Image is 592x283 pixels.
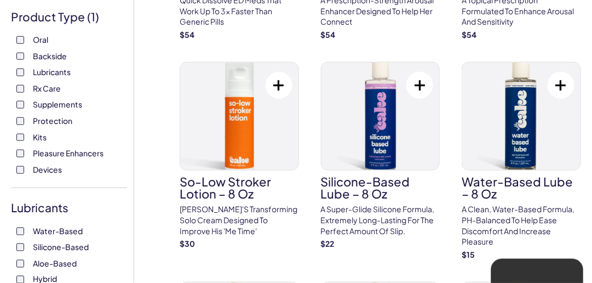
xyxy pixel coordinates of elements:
input: Lubricants [16,69,24,76]
span: Devices [33,162,62,177]
input: Oral [16,36,24,44]
a: So-Low Stroker Lotion – 8 ozSo-Low Stroker Lotion – 8 oz[PERSON_NAME]'s transforming solo cream d... [180,62,299,249]
input: Devices [16,166,24,174]
input: Silicone-Based [16,244,24,251]
input: Backside [16,53,24,60]
span: Kits [33,130,47,144]
span: Rx Care [33,81,61,95]
input: Pleasure Enhancers [16,150,24,157]
span: Silicone-Based [33,240,89,254]
span: Oral [33,32,48,47]
span: Lubricants [33,65,71,79]
img: So-Low Stroker Lotion – 8 oz [180,63,298,170]
h3: Water-Based Lube – 8 oz [462,176,581,200]
img: Silicone-Based Lube – 8 oz [321,63,440,170]
input: Aloe-Based [16,260,24,268]
input: Rx Care [16,85,24,93]
span: Water-Based [33,224,83,238]
span: Aloe-Based [33,256,77,270]
strong: $ 54 [321,30,336,39]
input: Water-Based [16,228,24,235]
a: Water-Based Lube – 8 ozWater-Based Lube – 8 ozA clean, water-based formula, pH-balanced to help e... [462,62,581,260]
span: Pleasure Enhancers [33,146,104,160]
h3: So-Low Stroker Lotion – 8 oz [180,176,299,200]
h3: Silicone-Based Lube – 8 oz [321,176,440,200]
strong: $ 54 [462,30,476,39]
strong: $ 22 [321,239,335,248]
span: Protection [33,114,72,128]
strong: $ 15 [462,250,475,259]
strong: $ 54 [180,30,194,39]
input: Protection [16,117,24,125]
input: Kits [16,134,24,141]
span: Supplements [33,97,82,111]
strong: $ 30 [180,239,195,248]
span: Backside [33,49,67,63]
img: Water-Based Lube – 8 oz [462,63,580,170]
a: Silicone-Based Lube – 8 ozSilicone-Based Lube – 8 ozA super-glide silicone formula, extremely lon... [321,62,440,249]
p: A super-glide silicone formula, extremely long-lasting for the perfect amount of slip. [321,204,440,236]
p: A clean, water-based formula, pH-balanced to help ease discomfort and increase pleasure [462,204,581,247]
p: [PERSON_NAME]'s transforming solo cream designed to improve his 'me time' [180,204,299,236]
input: Supplements [16,101,24,109]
